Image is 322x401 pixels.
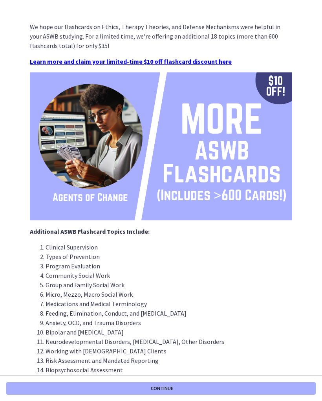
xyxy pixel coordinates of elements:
[151,385,173,392] span: Continue
[30,72,292,220] img: More_ASWB_Flashcards_%282%29.png
[46,356,292,365] li: Risk Assessment and Mandated Reporting
[46,346,292,356] li: Working with [DEMOGRAPHIC_DATA] Clients
[30,22,292,50] p: We hope our flashcards on Ethics, Therapy Theories, and Defense Mechanisms were helpful in your A...
[46,252,292,261] li: Types of Prevention
[46,280,292,290] li: Group and Family Social Work
[46,309,292,318] li: Feeding, Elimination, Conduct, and [MEDICAL_DATA]
[46,337,292,346] li: Neurodevelopmental Disorders, [MEDICAL_DATA], Other Disorders
[46,365,292,375] li: Biopsychosocial Assessment
[30,57,232,65] a: Learn more and claim your limited-time $10 off flashcard discount here
[46,271,292,280] li: Community Social Work
[6,382,316,395] button: Continue
[46,318,292,327] li: Anxiety, OCD, and Trauma Disorders
[46,327,292,337] li: Bipolar and [MEDICAL_DATA]
[46,299,292,309] li: Medications and Medical Terminology
[46,375,292,384] li: [PERSON_NAME] Stages
[46,242,292,252] li: Clinical Supervision
[30,227,150,235] strong: Additional ASWB Flashcard Topics Include:
[46,261,292,271] li: Program Evaluation
[46,290,292,299] li: Micro, Mezzo, Macro Social Work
